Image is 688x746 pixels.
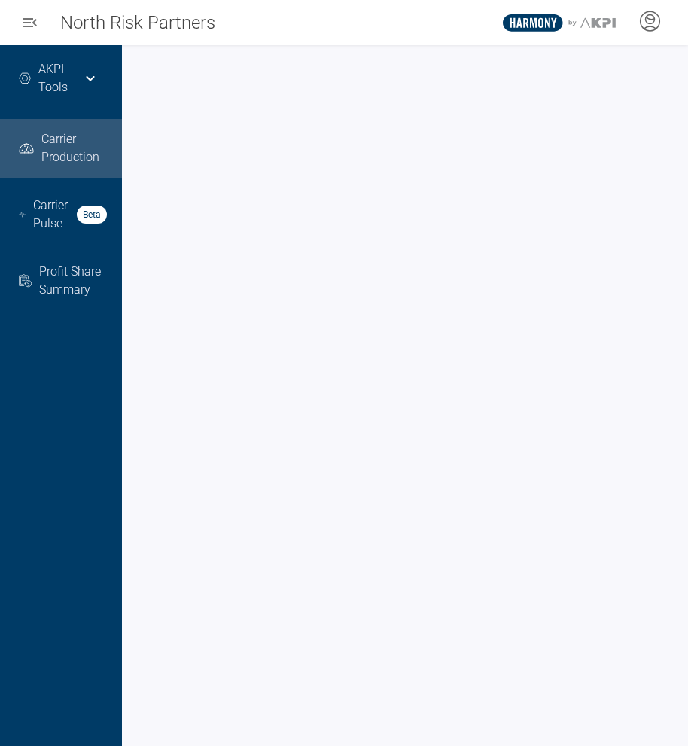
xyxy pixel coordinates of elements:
strong: Beta [77,206,107,224]
span: Carrier Production [41,130,107,166]
span: Profit Share Summary [39,263,107,299]
span: North Risk Partners [60,9,215,36]
span: Carrier Pulse [33,196,68,233]
a: AKPI Tools [38,60,70,96]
